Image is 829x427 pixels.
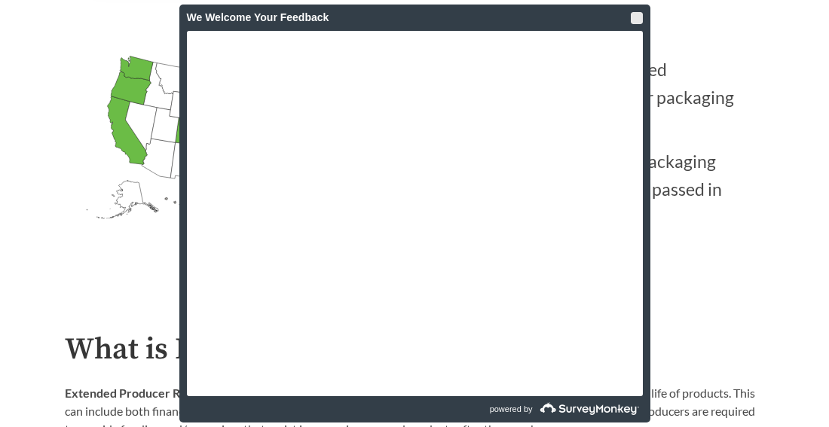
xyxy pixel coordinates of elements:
[187,5,643,31] div: We Welcome Your Feedback
[417,396,643,422] a: powered by
[65,386,280,400] strong: Extended Producer Responsibility (EPR)
[65,333,764,367] h2: What is EPR?
[490,396,533,422] span: powered by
